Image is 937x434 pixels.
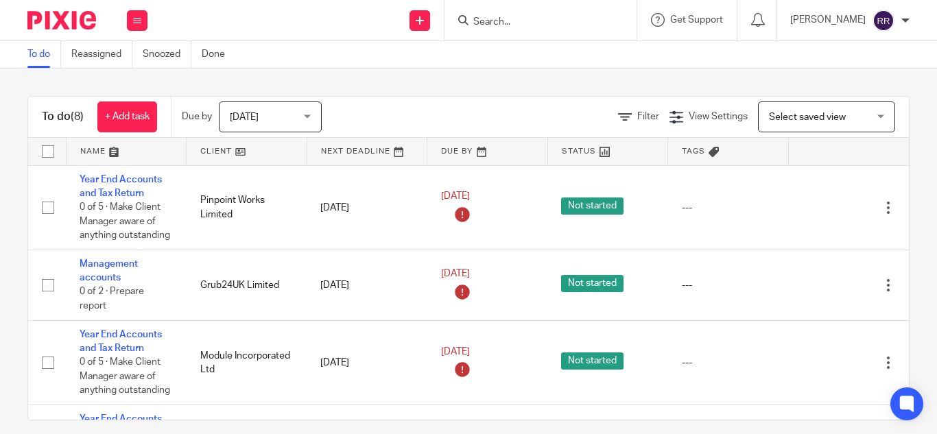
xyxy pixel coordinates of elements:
[790,13,866,27] p: [PERSON_NAME]
[682,147,705,155] span: Tags
[441,347,470,357] span: [DATE]
[441,192,470,202] span: [DATE]
[307,320,427,405] td: [DATE]
[143,41,191,68] a: Snoozed
[80,175,162,198] a: Year End Accounts and Tax Return
[27,11,96,29] img: Pixie
[682,278,775,292] div: ---
[27,41,61,68] a: To do
[873,10,894,32] img: svg%3E
[80,259,138,282] a: Management accounts
[769,112,846,122] span: Select saved view
[307,165,427,250] td: [DATE]
[689,112,748,121] span: View Settings
[230,112,259,122] span: [DATE]
[80,358,170,396] span: 0 of 5 · Make Client Manager aware of anything outstanding
[561,197,624,215] span: Not started
[441,269,470,279] span: [DATE]
[670,15,723,25] span: Get Support
[307,250,427,320] td: [DATE]
[97,101,157,132] a: + Add task
[187,320,307,405] td: Module Incorporated Ltd
[42,110,84,124] h1: To do
[682,356,775,370] div: ---
[682,201,775,215] div: ---
[561,275,624,292] span: Not started
[202,41,235,68] a: Done
[80,330,162,353] a: Year End Accounts and Tax Return
[187,250,307,320] td: Grub24UK Limited
[637,112,659,121] span: Filter
[561,352,624,370] span: Not started
[71,111,84,122] span: (8)
[80,287,144,311] span: 0 of 2 · Prepare report
[71,41,132,68] a: Reassigned
[80,202,170,240] span: 0 of 5 · Make Client Manager aware of anything outstanding
[472,16,595,29] input: Search
[182,110,212,123] p: Due by
[187,165,307,250] td: Pinpoint Works Limited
